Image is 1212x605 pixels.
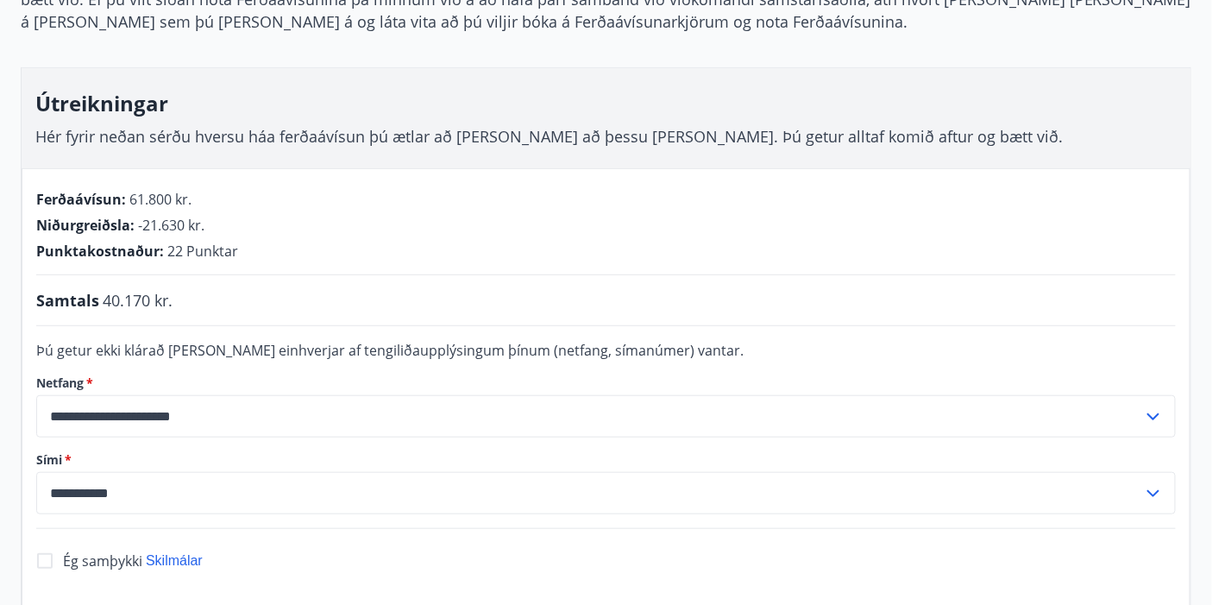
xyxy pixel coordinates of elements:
[35,126,1063,147] span: Hér fyrir neðan sérðu hversu háa ferðaávísun þú ætlar að [PERSON_NAME] að þessu [PERSON_NAME]. Þú...
[36,289,99,312] span: Samtals
[36,341,744,360] span: Þú getur ekki klárað [PERSON_NAME] einhverjar af tengiliðaupplýsingum þínum (netfang, símanúmer) ...
[36,216,135,235] span: Niðurgreiðsla :
[36,375,1176,392] label: Netfang
[146,553,203,568] span: Skilmálar
[35,89,1177,118] h3: Útreikningar
[167,242,238,261] span: 22 Punktar
[36,242,164,261] span: Punktakostnaður :
[36,190,126,209] span: Ferðaávísun :
[36,451,1176,469] label: Sími
[146,551,203,570] button: Skilmálar
[138,216,204,235] span: -21.630 kr.
[63,551,142,570] span: Ég samþykki
[129,190,192,209] span: 61.800 kr.
[103,289,173,312] span: 40.170 kr.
